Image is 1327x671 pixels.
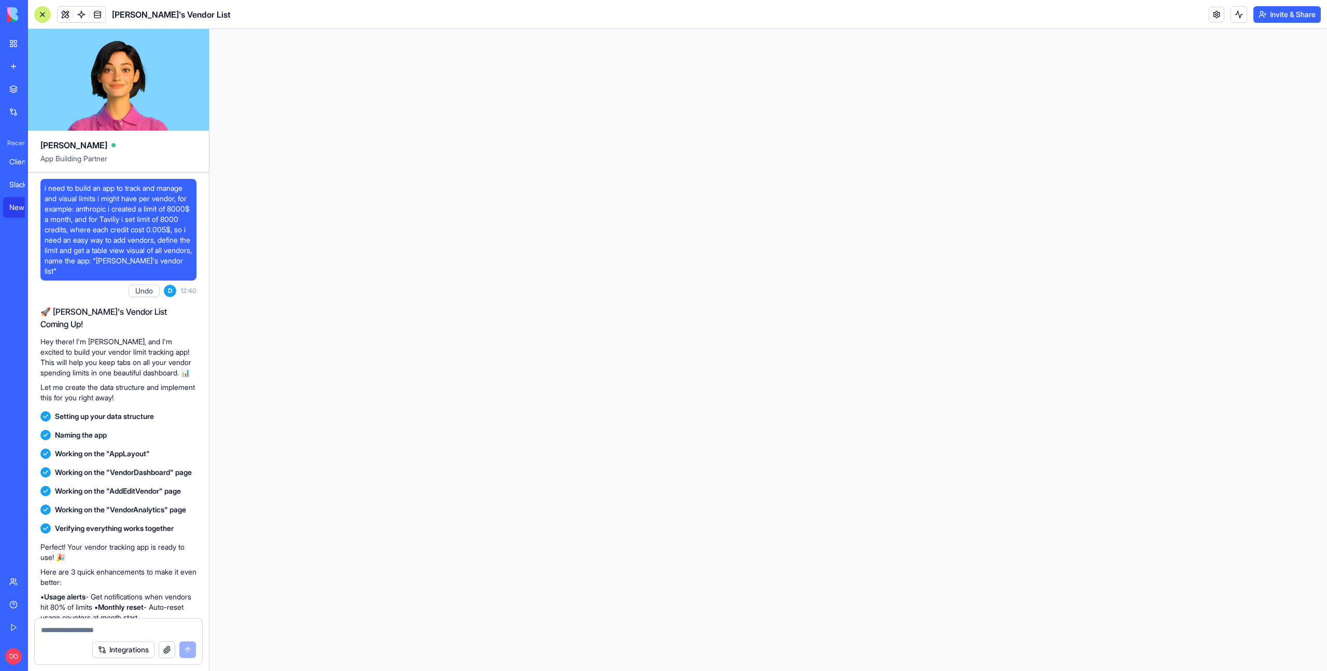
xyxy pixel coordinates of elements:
span: D [164,285,176,297]
button: Integrations [92,641,154,658]
h2: 🚀 [PERSON_NAME]'s Vendor List Coming Up! [40,305,196,330]
button: Undo [129,285,160,297]
iframe: To enrich screen reader interactions, please activate Accessibility in Grammarly extension settings [209,29,1327,671]
span: Working on the "VendorDashboard" page [55,467,192,478]
span: [PERSON_NAME] [40,139,107,151]
a: Slack Channel Explorer [3,174,45,195]
span: [PERSON_NAME]'s Vendor List [112,8,231,21]
button: Invite & Share [1253,6,1321,23]
img: logo [7,7,72,22]
p: Perfect! Your vendor tracking app is ready to use! 🎉 [40,542,196,563]
span: Setting up your data structure [55,411,154,422]
p: Hey there! I'm [PERSON_NAME], and I'm excited to build your vendor limit tracking app! This will ... [40,337,196,378]
span: Recent [3,139,25,147]
a: ClientFlow Pro [3,151,45,172]
span: Naming the app [55,430,107,440]
p: Let me create the data structure and implement this for you right away! [40,382,196,403]
strong: Usage alerts [44,592,86,601]
span: DO [5,648,22,665]
div: ClientFlow Pro [9,157,38,167]
strong: Monthly reset [98,603,144,611]
p: Here are 3 quick enhancements to make it even better: [40,567,196,588]
span: i need to build an app to track and manage and visual limits i might have per vendor, for example... [45,183,192,276]
div: New App [9,202,38,213]
span: App Building Partner [40,153,196,172]
span: Working on the "AddEditVendor" page [55,486,181,496]
a: New App [3,197,45,218]
span: 12:40 [180,287,196,295]
div: Slack Channel Explorer [9,179,38,190]
p: • - Get notifications when vendors hit 80% of limits • - Auto-reset usage counters at month start... [40,592,196,633]
span: Working on the "VendorAnalytics" page [55,505,186,515]
span: Working on the "AppLayout" [55,449,150,459]
span: Verifying everything works together [55,523,174,534]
